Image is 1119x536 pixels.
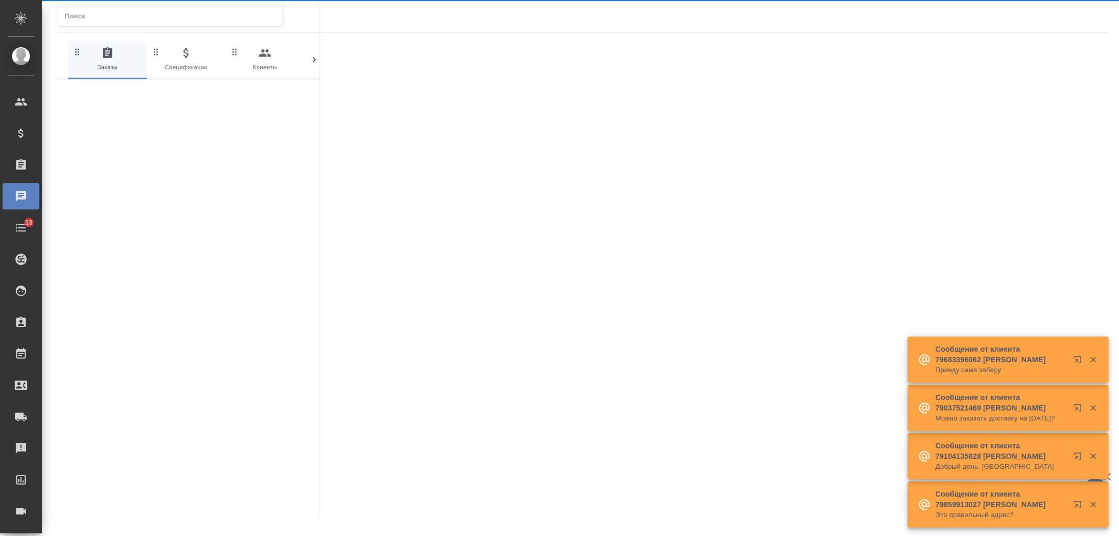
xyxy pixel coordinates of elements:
p: Сообщение от клиента 79037521469 [PERSON_NAME] [935,392,1067,413]
a: 13 [3,215,39,241]
p: Сообщение от клиента 79683396062 [PERSON_NAME] [935,344,1067,365]
svg: Зажми и перетащи, чтобы поменять порядок вкладок [72,47,82,57]
p: Сообщение от клиента 79859913027 [PERSON_NAME] [935,489,1067,510]
p: Приеду сама заберу [935,365,1067,375]
span: Заказы [72,47,143,72]
button: Открыть в новой вкладке [1067,349,1092,374]
svg: Зажми и перетащи, чтобы поменять порядок вкладок [230,47,240,57]
p: Это правильный адрес? [935,510,1067,520]
span: Спецификации [151,47,221,72]
p: Можно заказать доставку на [DATE]? [935,413,1067,424]
span: 13 [19,217,39,228]
button: Закрыть [1082,500,1104,509]
span: Клиенты [230,47,300,72]
button: Закрыть [1082,403,1104,413]
input: Поиск [65,9,283,24]
button: Закрыть [1082,355,1104,364]
button: Открыть в новой вкладке [1067,494,1092,519]
p: Сообщение от клиента 79104135828 [PERSON_NAME] [935,440,1067,461]
button: Закрыть [1082,451,1104,461]
svg: Зажми и перетащи, чтобы поменять порядок вкладок [151,47,161,57]
button: Открыть в новой вкладке [1067,446,1092,471]
svg: Зажми и перетащи, чтобы поменять порядок вкладок [308,47,318,57]
p: Добрый день. [GEOGRAPHIC_DATA] [935,461,1067,472]
button: Открыть в новой вкладке [1067,397,1092,423]
span: Входящие [308,47,379,72]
